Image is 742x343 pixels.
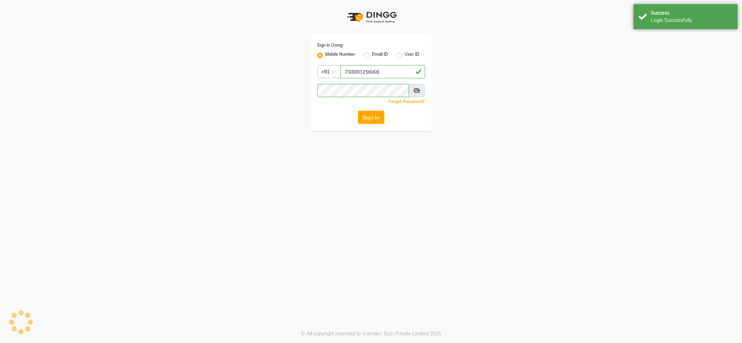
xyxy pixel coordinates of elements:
[343,7,399,28] img: logo1.svg
[372,51,388,60] label: Email ID
[651,9,733,17] div: Success
[317,42,344,48] label: Sign In Using:
[389,99,425,104] a: Forgot Password?
[326,51,356,60] label: Mobile Number
[651,17,733,24] div: Login Successfully.
[358,111,384,124] button: Sign In
[405,51,420,60] label: User ID
[341,65,425,78] input: Username
[317,84,409,97] input: Username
